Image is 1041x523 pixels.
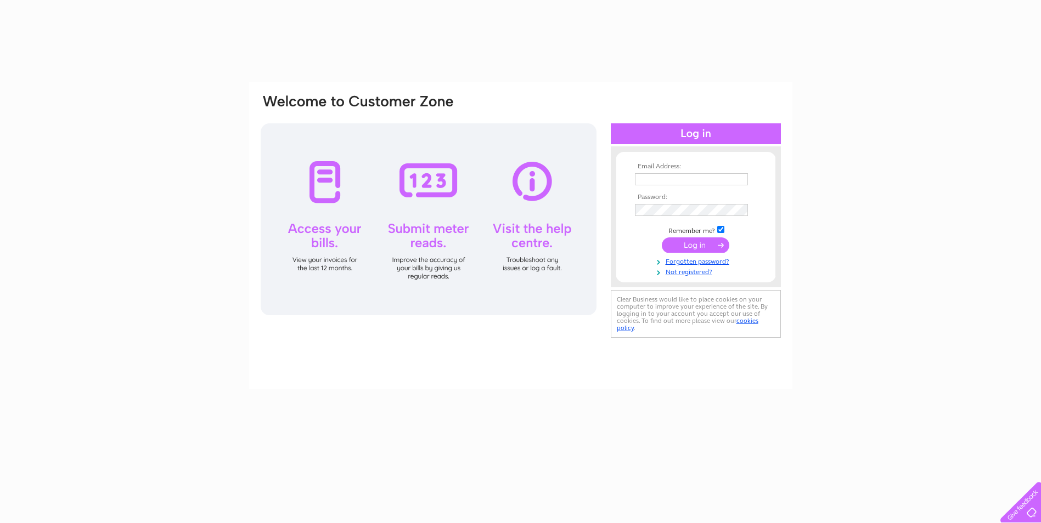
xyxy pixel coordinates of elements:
[617,317,758,332] a: cookies policy
[632,224,759,235] td: Remember me?
[632,194,759,201] th: Password:
[635,266,759,276] a: Not registered?
[662,237,729,253] input: Submit
[611,290,781,338] div: Clear Business would like to place cookies on your computer to improve your experience of the sit...
[635,255,759,266] a: Forgotten password?
[632,163,759,170] th: Email Address:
